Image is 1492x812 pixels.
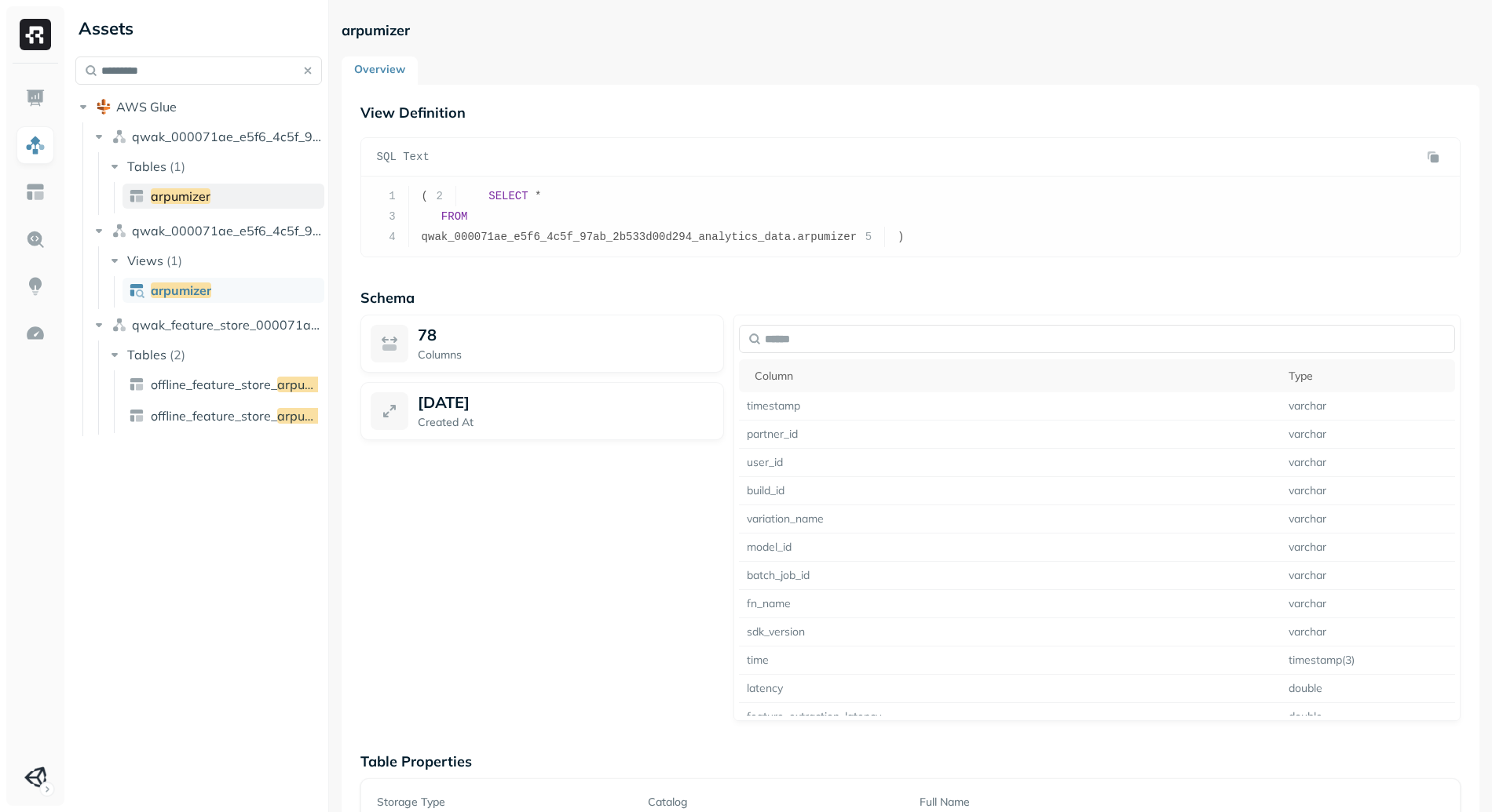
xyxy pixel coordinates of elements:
[857,227,885,247] span: 5
[739,421,1281,449] td: partner_id
[1281,449,1455,477] td: varchar
[1281,590,1455,618] td: varchar
[91,312,323,337] button: qwak_feature_store_000071ae_e5f6_4c5f_97ab_2b533d00d294
[381,190,905,243] code: qwak_000071ae_e5f6_4c5f_97ab_2b533d00d294_analytics_data.arpumizer )
[129,188,144,204] img: table
[91,124,323,149] button: qwak_000071ae_e5f6_4c5f_97ab_2b533d00d294_analytics_data
[129,377,144,392] img: table
[739,675,1281,703] td: latency
[151,282,211,298] span: arpumizer
[422,190,428,202] span: (
[123,403,324,428] a: offline_feature_store_arpumizer
[381,206,409,227] span: 3
[20,19,51,50] img: Ryft
[739,477,1281,505] td: build_id
[360,752,1461,770] p: Table Properties
[132,317,521,333] span: qwak_feature_store_000071ae_e5f6_4c5f_97ab_2b533d00d294
[127,158,166,174] span: Tables
[1281,646,1455,675] td: timestamp(3)
[377,795,630,810] p: Storage Type
[739,703,1281,731] td: feature_extraction_latency
[25,135,46,155] img: Assets
[739,533,1281,562] td: model_id
[123,184,324,209] a: arpumizer
[112,317,127,333] img: namespace
[739,618,1281,646] td: sdk_version
[441,210,468,223] span: FROM
[755,369,1273,384] div: Column
[1281,562,1455,590] td: varchar
[123,372,324,397] a: offline_feature_store_arpumizer
[277,377,337,392] span: arpumizer
[428,186,456,206] span: 2
[112,129,127,144] img: namespace
[123,278,324,303] a: arpumizer
[920,795,1172,810] p: Full Name
[25,88,46,108] img: Dashboard
[25,276,46,297] img: Insights
[25,323,46,344] img: Optimization
[25,229,46,249] img: Query Explorer
[1281,505,1455,533] td: varchar
[342,21,410,39] p: arpumizer
[1281,618,1455,646] td: varchar
[381,227,409,247] span: 4
[129,282,144,298] img: view
[360,104,1461,122] p: View Definition
[107,154,324,179] button: Tables(1)
[127,253,163,268] span: Views
[277,408,337,424] span: arpumizer
[96,99,112,115] img: root
[129,408,144,424] img: table
[1281,477,1455,505] td: varchar
[418,392,470,412] p: [DATE]
[1281,533,1455,562] td: varchar
[151,377,277,392] span: offline_feature_store_
[418,415,714,430] p: Created At
[377,150,430,165] p: SQL Text
[170,347,185,362] p: ( 2 )
[151,408,277,424] span: offline_feature_store_
[381,186,409,206] span: 1
[112,223,127,239] img: namespace
[166,253,182,268] p: ( 1 )
[25,182,46,202] img: Asset Explorer
[1281,421,1455,449] td: varchar
[739,392,1281,421] td: timestamp
[107,342,324,367] button: Tables(2)
[739,590,1281,618] td: fn_name
[132,223,565,239] span: qwak_000071ae_e5f6_4c5f_97ab_2b533d00d294_analytics_data_view
[418,348,714,362] p: Columns
[342,56,418,85] a: Overview
[107,248,324,273] button: Views(1)
[1281,675,1455,703] td: double
[488,190,528,202] span: SELECT
[360,289,1461,307] p: Schema
[418,325,437,344] p: 78
[739,646,1281,675] td: time
[1281,392,1455,421] td: varchar
[151,188,210,204] span: arpumizer
[75,94,322,119] button: AWS Glue
[739,449,1281,477] td: user_id
[1281,703,1455,731] td: double
[91,218,323,243] button: qwak_000071ae_e5f6_4c5f_97ab_2b533d00d294_analytics_data_view
[75,16,322,41] div: Assets
[24,766,46,788] img: Unity
[739,562,1281,590] td: batch_job_id
[127,347,166,362] span: Tables
[648,795,901,810] p: Catalog
[132,129,531,144] span: qwak_000071ae_e5f6_4c5f_97ab_2b533d00d294_analytics_data
[1289,369,1447,384] div: Type
[739,505,1281,533] td: variation_name
[116,99,177,115] span: AWS Glue
[170,158,185,174] p: ( 1 )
